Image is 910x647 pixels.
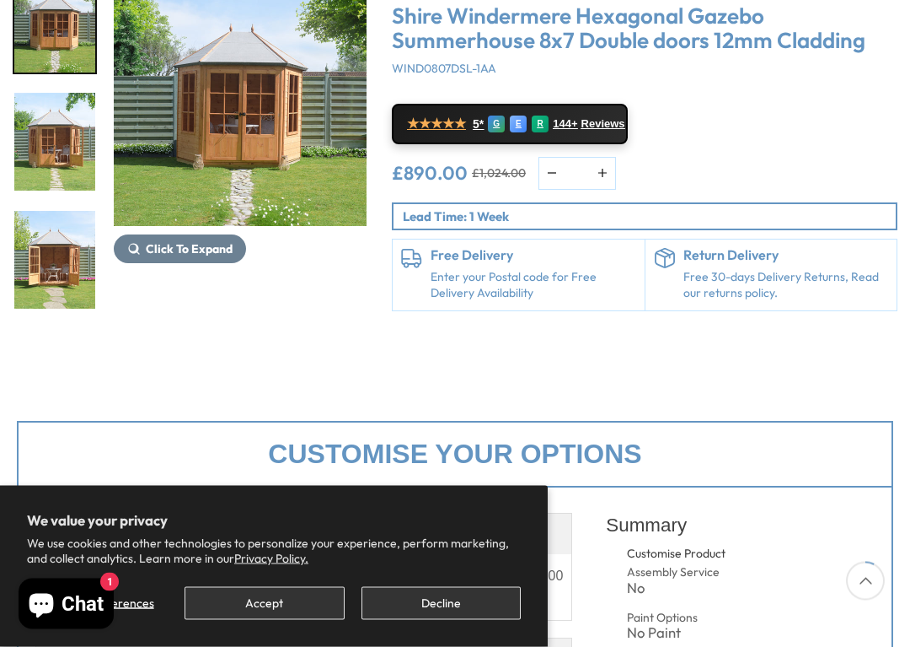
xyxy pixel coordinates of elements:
ins: £890.00 [392,164,468,183]
div: Assembly Service [627,565,731,582]
button: Accept [185,587,344,620]
div: Summary [606,505,875,547]
h2: We value your privacy [27,513,521,528]
div: E [510,116,527,133]
div: No [627,582,731,596]
div: Customise your options [17,422,893,488]
a: ★★★★★ 5* G E R 144+ Reviews [392,105,628,145]
span: Reviews [581,118,625,132]
p: Free 30-days Delivery Returns, Read our returns policy. [683,270,889,303]
img: WindermereEdited_5_200x200.jpg [14,212,95,310]
span: 144+ [553,118,577,132]
p: Lead Time: 1 Week [403,208,896,226]
div: G [488,116,505,133]
a: Privacy Policy. [234,551,308,566]
button: Click To Expand [114,235,246,264]
h6: Return Delivery [683,249,889,264]
span: WIND0807DSL-1AA [392,62,496,77]
inbox-online-store-chat: Shopify online store chat [13,579,119,634]
div: Paint Options [627,611,731,628]
div: No Paint [627,627,731,641]
div: 2 / 14 [13,92,97,193]
p: We use cookies and other technologies to personalize your experience, perform marketing, and coll... [27,536,521,566]
h3: Shire Windermere Hexagonal Gazebo Summerhouse 8x7 Double doors 12mm Cladding [392,5,897,53]
div: 3 / 14 [13,210,97,311]
span: Click To Expand [146,242,233,257]
button: Decline [361,587,521,620]
img: WindermereEdited_3_200x200.jpg [14,94,95,191]
h6: Free Delivery [431,249,636,264]
a: Enter your Postal code for Free Delivery Availability [431,270,636,303]
div: R [532,116,549,133]
span: ★★★★★ [407,116,466,132]
div: Customise Product [627,547,790,563]
del: £1,024.00 [472,168,526,180]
